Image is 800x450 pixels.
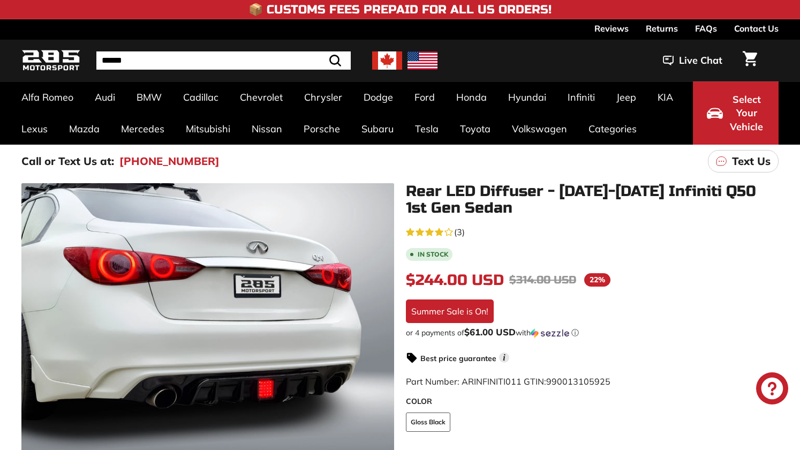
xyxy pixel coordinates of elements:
a: KIA [647,81,684,113]
a: Jeep [606,81,647,113]
a: Volkswagen [501,113,578,145]
a: 3.7 rating (3 votes) [406,224,779,238]
a: Toyota [449,113,501,145]
a: [PHONE_NUMBER] [119,153,220,169]
a: Reviews [594,19,629,37]
a: Porsche [293,113,351,145]
span: $61.00 USD [464,326,516,337]
a: Mercedes [110,113,175,145]
a: Chevrolet [229,81,293,113]
h4: 📦 Customs Fees Prepaid for All US Orders! [248,3,552,16]
span: $244.00 USD [406,271,504,289]
a: Lexus [11,113,58,145]
a: Infiniti [557,81,606,113]
div: or 4 payments of with [406,327,779,338]
a: Mazda [58,113,110,145]
a: BMW [126,81,172,113]
b: In stock [418,251,448,258]
a: Text Us [708,150,779,172]
span: 990013105925 [546,376,610,387]
p: Call or Text Us at: [21,153,114,169]
strong: Best price guarantee [420,354,496,363]
a: Subaru [351,113,404,145]
span: 22% [584,273,610,287]
a: Nissan [241,113,293,145]
a: Chrysler [293,81,353,113]
inbox-online-store-chat: Shopify online store chat [753,372,791,407]
span: i [499,352,509,363]
a: Categories [578,113,647,145]
span: (3) [454,226,465,238]
a: Cadillac [172,81,229,113]
a: Contact Us [734,19,779,37]
a: Tesla [404,113,449,145]
a: Alfa Romeo [11,81,84,113]
a: FAQs [695,19,717,37]
p: Text Us [732,153,771,169]
a: Cart [736,42,764,79]
img: Logo_285_Motorsport_areodynamics_components [21,48,80,73]
div: Summer Sale is On! [406,299,494,323]
a: Honda [446,81,497,113]
span: Part Number: ARINFINITI011 GTIN: [406,376,610,387]
button: Select Your Vehicle [693,81,779,145]
a: Returns [646,19,678,37]
span: $314.00 USD [509,273,576,287]
img: Sezzle [531,328,569,338]
a: Audi [84,81,126,113]
input: Search [96,51,351,70]
label: COLOR [406,396,779,407]
button: Live Chat [649,47,736,74]
h1: Rear LED Diffuser - [DATE]-[DATE] Infiniti Q50 1st Gen Sedan [406,183,779,216]
a: Mitsubishi [175,113,241,145]
span: Live Chat [679,54,722,67]
a: Ford [404,81,446,113]
div: or 4 payments of$61.00 USDwithSezzle Click to learn more about Sezzle [406,327,779,338]
a: Dodge [353,81,404,113]
span: Select Your Vehicle [728,93,765,134]
a: Hyundai [497,81,557,113]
